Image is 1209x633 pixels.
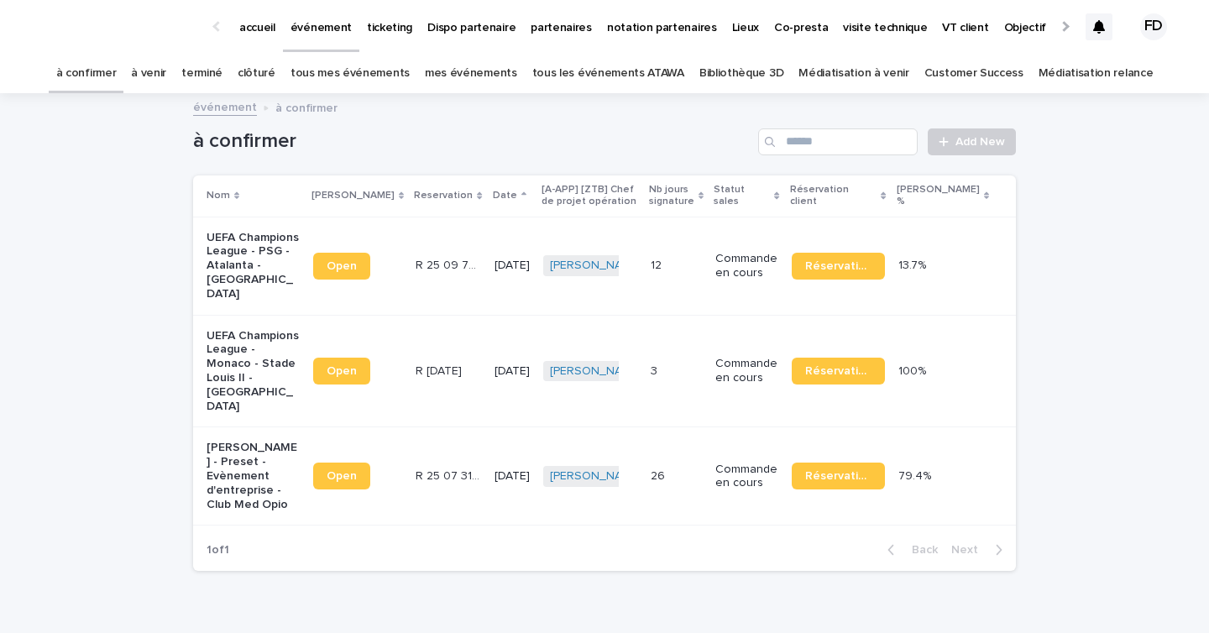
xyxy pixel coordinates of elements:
p: [DATE] [495,469,530,484]
div: FD [1140,13,1167,40]
a: Open [313,358,370,385]
tr: UEFA Champions League - Monaco - Stade Louis II - [GEOGRAPHIC_DATA]OpenR [DATE]R [DATE] [DATE][PE... [193,315,1016,427]
a: Réservation [792,463,885,489]
a: Bibliothèque 3D [699,54,783,93]
p: 26 [651,466,668,484]
p: Date [493,186,517,205]
p: [PERSON_NAME] % [897,180,980,212]
input: Search [758,128,918,155]
a: Réservation [792,253,885,280]
span: Add New [955,136,1005,148]
span: Réservation [805,260,871,272]
p: 3 [651,361,661,379]
a: Add New [928,128,1016,155]
a: Open [313,253,370,280]
a: [PERSON_NAME] [550,259,641,273]
a: à venir [131,54,166,93]
p: 1 of 1 [193,530,243,571]
p: Nom [207,186,230,205]
p: R 25 09 700 [416,255,484,273]
p: [PERSON_NAME] - Preset - Evènement d'entreprise - Club Med Opio [207,441,300,511]
a: tous les événements ATAWA [532,54,684,93]
span: Back [902,544,938,556]
p: 12 [651,255,665,273]
span: Réservation [805,470,871,482]
p: Commande en cours [715,463,777,491]
a: Réservation [792,358,885,385]
p: R 25 09 1800 [416,361,465,379]
span: Open [327,365,357,377]
tr: UEFA Champions League - PSG - Atalanta - [GEOGRAPHIC_DATA]OpenR 25 09 700R 25 09 700 [DATE][PERSO... [193,217,1016,315]
span: Open [327,470,357,482]
p: Commande en cours [715,252,777,280]
a: tous mes événements [290,54,410,93]
a: [PERSON_NAME] [550,364,641,379]
p: UEFA Champions League - PSG - Atalanta - [GEOGRAPHIC_DATA] [207,231,300,301]
p: Réservation client [790,180,877,212]
a: Open [313,463,370,489]
span: Open [327,260,357,272]
p: 100% [898,361,929,379]
p: UEFA Champions League - Monaco - Stade Louis II - [GEOGRAPHIC_DATA] [207,329,300,414]
p: R 25 07 3166 [416,466,484,484]
p: Commande en cours [715,357,777,385]
p: Nb jours signature [649,180,694,212]
p: [A-APP] [ZTB] Chef de projet opération [542,180,639,212]
p: 79.4% [898,466,934,484]
p: 13.7% [898,255,929,273]
p: [DATE] [495,259,530,273]
a: Customer Success [924,54,1023,93]
span: Réservation [805,365,871,377]
button: Back [874,542,945,557]
a: clôturé [238,54,275,93]
tr: [PERSON_NAME] - Preset - Evènement d'entreprise - Club Med OpioOpenR 25 07 3166R 25 07 3166 [DATE... [193,427,1016,526]
p: Reservation [414,186,473,205]
img: Ls34BcGeRexTGTNfXpUC [34,10,196,44]
button: Next [945,542,1016,557]
p: [DATE] [495,364,530,379]
a: événement [193,97,257,116]
a: [PERSON_NAME] [550,469,641,484]
p: à confirmer [275,97,338,116]
p: [PERSON_NAME] [311,186,395,205]
a: Médiatisation à venir [798,54,909,93]
a: mes événements [425,54,517,93]
h1: à confirmer [193,129,751,154]
a: à confirmer [56,54,117,93]
a: Médiatisation relance [1039,54,1154,93]
p: Statut sales [714,180,770,212]
span: Next [951,544,988,556]
a: terminé [181,54,222,93]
